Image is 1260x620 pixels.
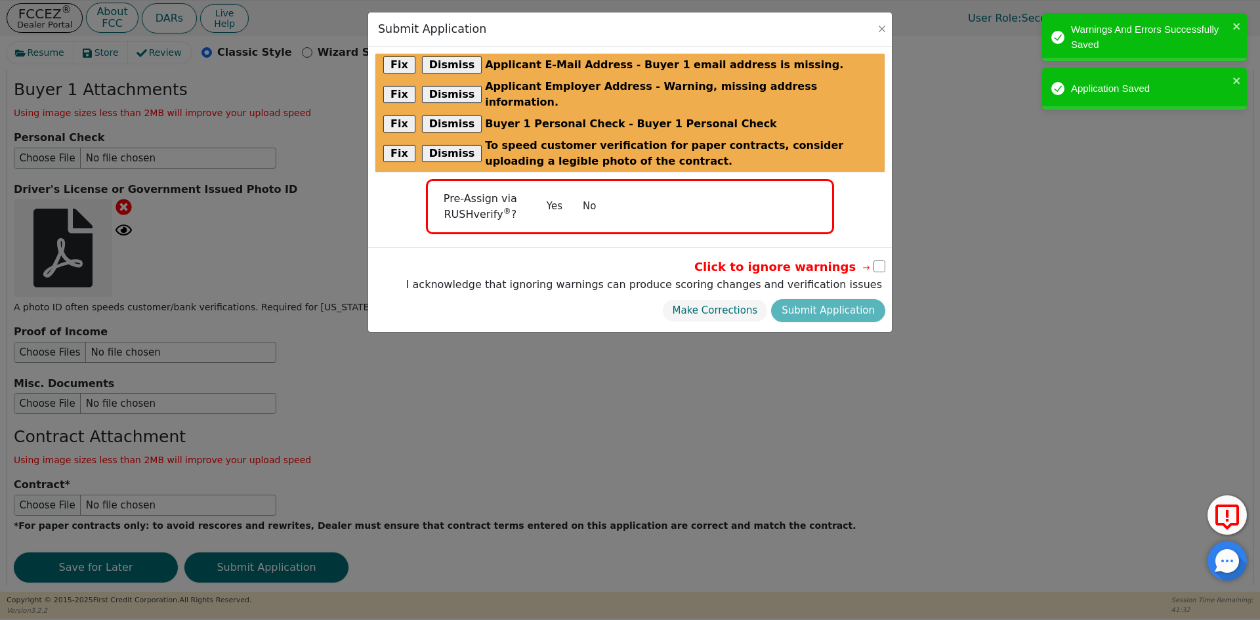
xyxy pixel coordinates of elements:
button: Dismiss [422,56,482,73]
span: Applicant Employer Address - Warning, missing address information. [485,79,877,110]
button: Dismiss [422,86,482,103]
span: Buyer 1 Personal Check - Buyer 1 Personal Check [485,116,777,132]
button: Make Corrections [662,299,768,322]
button: Yes [536,195,573,218]
button: Fix [383,56,415,73]
h3: Submit Application [378,22,486,36]
span: To speed customer verification for paper contracts, consider uploading a legible photo of the con... [485,138,877,169]
div: Application Saved [1071,81,1228,96]
button: Dismiss [422,115,482,133]
span: Pre-Assign via RUSHverify ? [444,192,517,220]
label: I acknowledge that ignoring warnings can produce scoring changes and verification issues [403,277,885,293]
button: Report Error to FCC [1207,495,1247,535]
span: Click to ignore warnings [694,258,872,276]
sup: ® [503,207,511,216]
button: Close [875,22,889,35]
button: close [1232,73,1242,88]
button: Fix [383,115,415,133]
div: Warnings And Errors Successfully Saved [1071,22,1228,52]
button: close [1232,18,1242,33]
button: Fix [383,86,415,103]
button: Dismiss [422,145,482,162]
button: Fix [383,145,415,162]
button: No [572,195,606,218]
span: Applicant E-Mail Address - Buyer 1 email address is missing. [485,57,843,73]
